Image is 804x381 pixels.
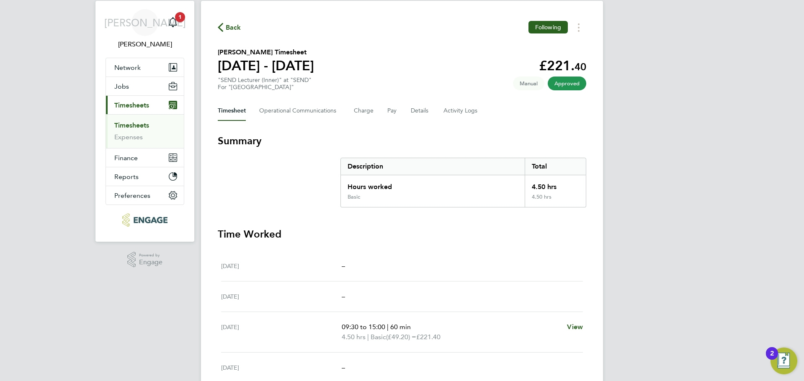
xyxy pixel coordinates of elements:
[354,101,374,121] button: Charge
[139,259,162,266] span: Engage
[387,101,397,121] button: Pay
[114,64,141,72] span: Network
[106,96,184,114] button: Timesheets
[386,333,416,341] span: (£49.20) =
[221,363,342,373] div: [DATE]
[218,57,314,74] h1: [DATE] - [DATE]
[571,21,586,34] button: Timesheets Menu
[341,158,525,175] div: Description
[575,61,586,73] span: 40
[106,186,184,205] button: Preferences
[139,252,162,259] span: Powered by
[218,47,314,57] h2: [PERSON_NAME] Timesheet
[122,213,167,227] img: morganhunt-logo-retina.png
[342,363,345,371] span: –
[548,77,586,90] span: This timesheet has been approved.
[106,39,184,49] span: Jerin Aktar
[525,194,586,207] div: 4.50 hrs
[342,262,345,270] span: –
[221,261,342,271] div: [DATE]
[106,114,184,148] div: Timesheets
[770,353,774,364] div: 2
[525,175,586,194] div: 4.50 hrs
[341,175,525,194] div: Hours worked
[513,77,544,90] span: This timesheet was manually created.
[218,101,246,121] button: Timesheet
[416,333,441,341] span: £221.40
[127,252,163,268] a: Powered byEngage
[175,12,185,22] span: 1
[95,1,194,242] nav: Main navigation
[106,77,184,95] button: Jobs
[387,323,389,331] span: |
[443,101,479,121] button: Activity Logs
[525,158,586,175] div: Total
[114,121,149,129] a: Timesheets
[106,58,184,77] button: Network
[106,167,184,186] button: Reports
[114,101,149,109] span: Timesheets
[114,133,143,141] a: Expenses
[340,158,586,207] div: Summary
[114,173,139,181] span: Reports
[411,101,430,121] button: Details
[114,192,150,199] span: Preferences
[221,292,342,302] div: [DATE]
[348,194,360,200] div: Basic
[218,134,586,148] h3: Summary
[539,58,586,74] app-decimal: £221.
[106,148,184,167] button: Finance
[226,23,241,33] span: Back
[114,82,129,90] span: Jobs
[259,101,340,121] button: Operational Communications
[114,154,138,162] span: Finance
[221,322,342,342] div: [DATE]
[106,9,184,49] a: [PERSON_NAME][PERSON_NAME]
[106,213,184,227] a: Go to home page
[371,332,386,342] span: Basic
[342,323,385,331] span: 09:30 to 15:00
[567,322,583,332] a: View
[218,77,312,91] div: "SEND Lecturer (Inner)" at "SEND"
[218,22,241,33] button: Back
[770,348,797,374] button: Open Resource Center, 2 new notifications
[390,323,411,331] span: 60 min
[342,333,366,341] span: 4.50 hrs
[218,228,586,241] h3: Time Worked
[567,323,583,331] span: View
[535,23,561,31] span: Following
[104,17,186,28] span: [PERSON_NAME]
[367,333,369,341] span: |
[342,292,345,300] span: –
[165,9,181,36] a: 1
[218,84,312,91] div: For "[GEOGRAPHIC_DATA]"
[528,21,568,33] button: Following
